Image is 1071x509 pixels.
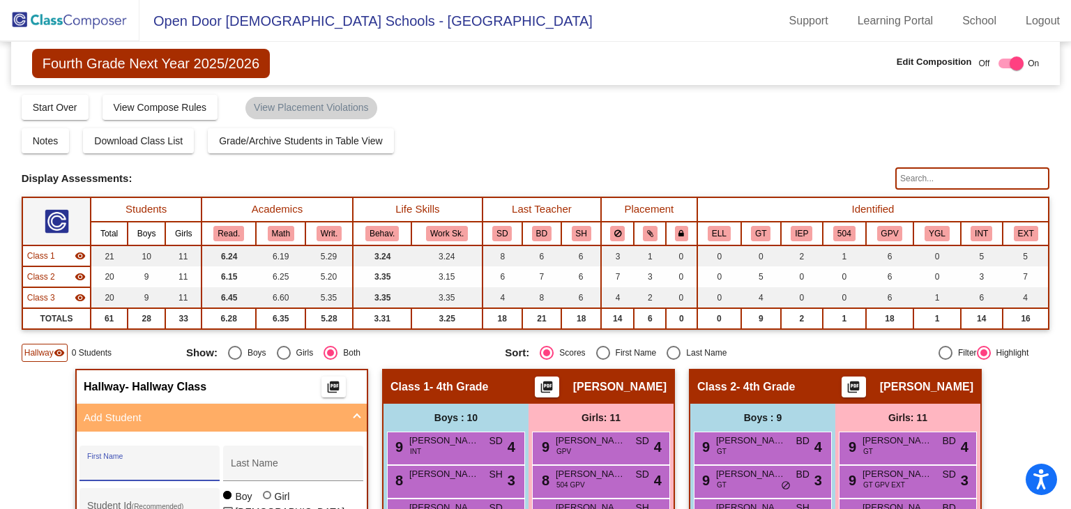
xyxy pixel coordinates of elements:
[961,470,969,491] span: 3
[532,226,552,241] button: BD
[877,226,903,241] button: GPV
[22,128,70,153] button: Notes
[483,245,522,266] td: 8
[353,287,412,308] td: 3.35
[383,404,529,432] div: Boys : 10
[913,287,960,308] td: 1
[610,347,657,359] div: First Name
[411,287,482,308] td: 3.35
[22,308,91,329] td: TOTALS
[91,197,202,222] th: Students
[863,467,932,481] span: [PERSON_NAME]
[325,380,342,400] mat-icon: picture_as_pdf
[353,266,412,287] td: 3.35
[1003,245,1049,266] td: 5
[666,222,697,245] th: Keep with teacher
[778,10,840,32] a: Support
[27,291,55,304] span: Class 3
[796,467,810,482] span: BD
[305,245,353,266] td: 5.29
[489,434,503,448] span: SD
[231,463,356,474] input: Last Name
[741,287,781,308] td: 4
[561,287,601,308] td: 6
[961,308,1003,329] td: 14
[697,222,741,245] th: English Language Learner
[128,266,165,287] td: 9
[538,439,549,455] span: 9
[741,266,781,287] td: 5
[91,308,128,329] td: 61
[971,226,992,241] button: INT
[213,226,244,241] button: Read.
[505,346,813,360] mat-radio-group: Select an option
[556,467,625,481] span: [PERSON_NAME]
[522,222,562,245] th: Becki Dorsey
[305,287,353,308] td: 5.35
[814,436,822,457] span: 4
[83,128,194,153] button: Download Class List
[256,245,305,266] td: 6.19
[411,245,482,266] td: 3.24
[823,287,865,308] td: 0
[32,49,270,78] span: Fourth Grade Next Year 2025/2026
[845,380,862,400] mat-icon: picture_as_pdf
[128,222,165,245] th: Boys
[186,347,218,359] span: Show:
[409,467,479,481] span: [PERSON_NAME]
[952,347,977,359] div: Filter
[102,95,218,120] button: View Compose Rules
[717,480,727,490] span: GT
[951,10,1008,32] a: School
[863,480,905,490] span: GT GPV EXT
[717,446,727,457] span: GT
[165,287,202,308] td: 11
[573,380,667,394] span: [PERSON_NAME]
[601,245,634,266] td: 3
[716,434,786,448] span: [PERSON_NAME]
[353,197,483,222] th: Life Skills
[699,473,710,488] span: 9
[897,55,972,69] span: Edit Composition
[75,250,86,261] mat-icon: visibility
[572,226,591,241] button: SH
[666,245,697,266] td: 0
[483,197,601,222] th: Last Teacher
[845,473,856,488] span: 9
[601,308,634,329] td: 14
[75,271,86,282] mat-icon: visibility
[556,434,625,448] span: [PERSON_NAME]
[353,245,412,266] td: 3.24
[268,226,294,241] button: Math
[22,172,132,185] span: Display Assessments:
[256,266,305,287] td: 6.25
[866,287,914,308] td: 6
[943,467,956,482] span: SD
[411,308,482,329] td: 3.25
[91,287,128,308] td: 20
[430,380,488,394] span: - 4th Grade
[781,308,823,329] td: 2
[781,222,823,245] th: Individualized Education Plan
[165,266,202,287] td: 11
[814,470,822,491] span: 3
[913,245,960,266] td: 0
[522,245,562,266] td: 6
[505,347,529,359] span: Sort:
[522,308,562,329] td: 21
[202,197,353,222] th: Academics
[833,226,856,241] button: 504
[880,380,973,394] span: [PERSON_NAME]
[846,10,945,32] a: Learning Portal
[202,266,256,287] td: 6.15
[186,346,494,360] mat-radio-group: Select an option
[91,245,128,266] td: 21
[708,226,731,241] button: ELL
[634,222,666,245] th: Keep with students
[114,102,207,113] span: View Compose Rules
[1003,222,1049,245] th: Extrovert
[913,308,960,329] td: 1
[913,222,960,245] th: Young for Grade Level
[409,434,479,448] span: [PERSON_NAME]
[274,489,290,503] div: Girl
